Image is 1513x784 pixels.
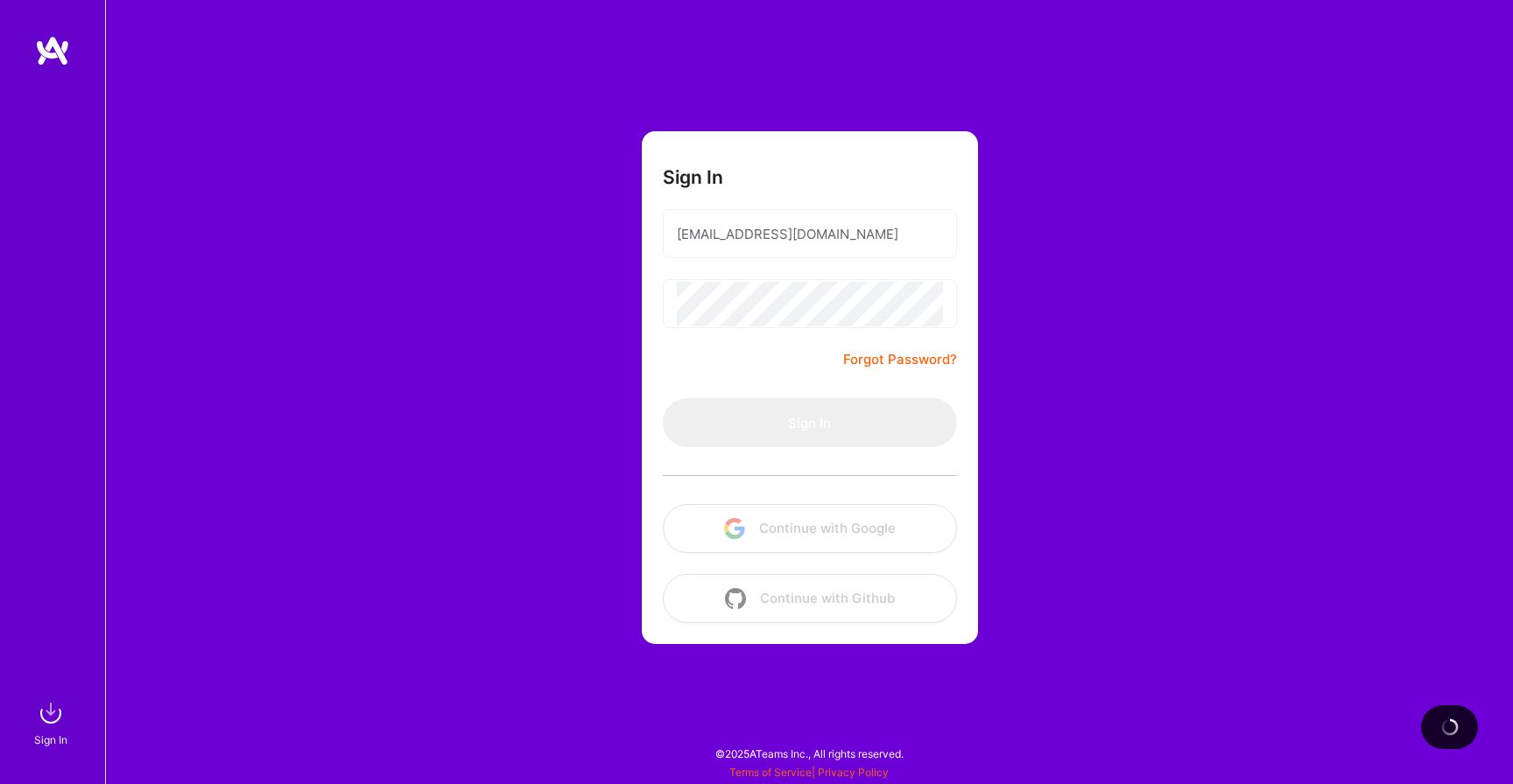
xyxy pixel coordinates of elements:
[35,35,70,66] img: logo
[663,398,957,447] button: Sign In
[843,349,957,370] a: Forgot Password?
[818,766,889,779] a: Privacy Policy
[34,731,67,749] div: Sign In
[37,696,68,749] a: sign inSign In
[663,166,723,188] h3: Sign In
[725,588,746,609] img: icon
[663,574,957,623] button: Continue with Github
[1438,715,1462,739] img: loading
[677,212,943,256] input: Email...
[33,696,68,731] img: sign in
[729,766,812,779] a: Terms of Service
[105,731,1513,775] div: © 2025 ATeams Inc., All rights reserved.
[724,518,745,539] img: icon
[663,504,957,553] button: Continue with Google
[729,766,889,779] span: |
